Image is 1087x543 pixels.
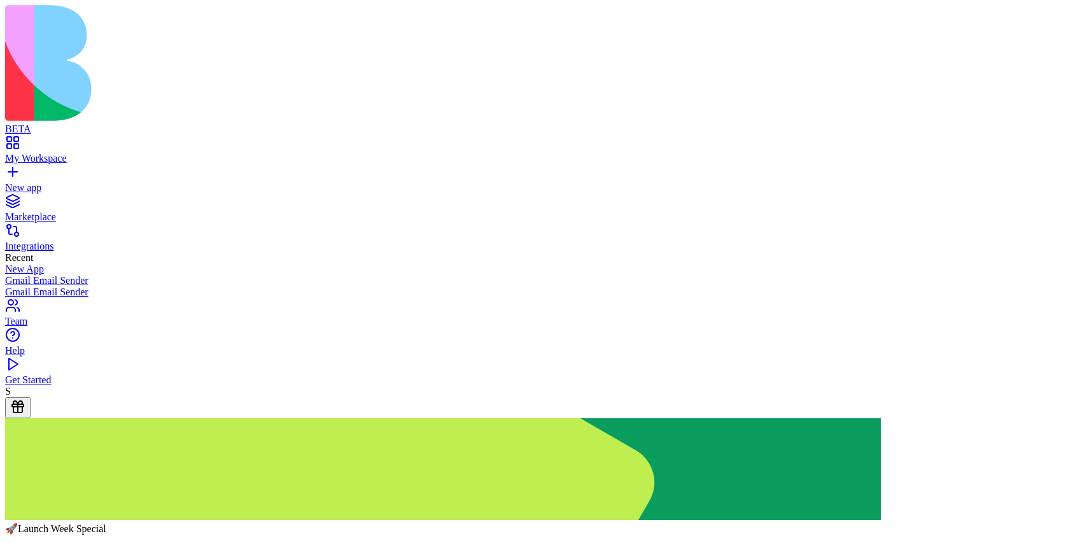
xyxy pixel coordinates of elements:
a: Marketplace [5,200,1082,223]
div: Marketplace [5,211,1082,223]
span: Launch Week Special [18,523,106,534]
span: 🚀 [5,523,18,534]
a: Integrations [5,229,1082,252]
a: Gmail Email Sender [5,286,1082,298]
div: Team [5,316,1082,327]
a: New App [5,264,1082,275]
span: S [5,386,11,397]
a: Team [5,304,1082,327]
div: Help [5,345,1082,356]
a: BETA [5,112,1082,135]
div: BETA [5,123,1082,135]
a: Gmail Email Sender [5,275,1082,286]
div: My Workspace [5,153,1082,164]
a: My Workspace [5,141,1082,164]
img: logo [5,5,517,121]
div: Integrations [5,241,1082,252]
span: Recent [5,252,33,263]
a: Help [5,334,1082,356]
div: New app [5,182,1082,194]
a: Get Started [5,363,1082,386]
div: Get Started [5,374,1082,386]
img: Background [5,418,881,520]
a: New app [5,171,1082,194]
